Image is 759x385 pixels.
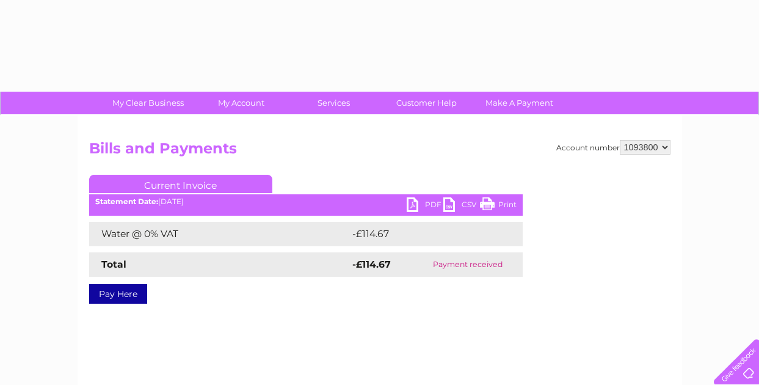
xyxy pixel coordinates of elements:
a: Pay Here [89,284,147,304]
strong: -£114.67 [352,258,391,270]
a: My Clear Business [98,92,198,114]
td: Water @ 0% VAT [89,222,349,246]
td: Payment received [413,252,523,277]
strong: Total [101,258,126,270]
a: Customer Help [376,92,477,114]
b: Statement Date: [95,197,158,206]
a: Print [480,197,517,215]
td: -£114.67 [349,222,501,246]
h2: Bills and Payments [89,140,670,163]
div: [DATE] [89,197,523,206]
a: My Account [191,92,291,114]
a: Make A Payment [469,92,570,114]
div: Account number [556,140,670,155]
a: PDF [407,197,443,215]
a: Services [283,92,384,114]
a: Current Invoice [89,175,272,193]
a: CSV [443,197,480,215]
